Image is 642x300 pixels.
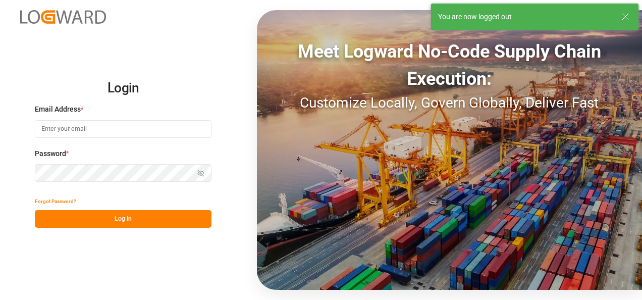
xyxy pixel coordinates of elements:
img: Logward_new_orange.png [20,10,106,24]
h2: Login [35,72,211,105]
div: You are now logged out [438,12,612,22]
button: Forgot Password? [35,192,76,210]
div: Customize Locally, Govern Globally, Deliver Fast [257,92,642,114]
div: Meet Logward No-Code Supply Chain Execution: [257,38,642,92]
span: Email Address [35,104,81,115]
button: Log In [35,210,211,228]
span: Password [35,148,66,159]
input: Enter your email [35,120,211,138]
